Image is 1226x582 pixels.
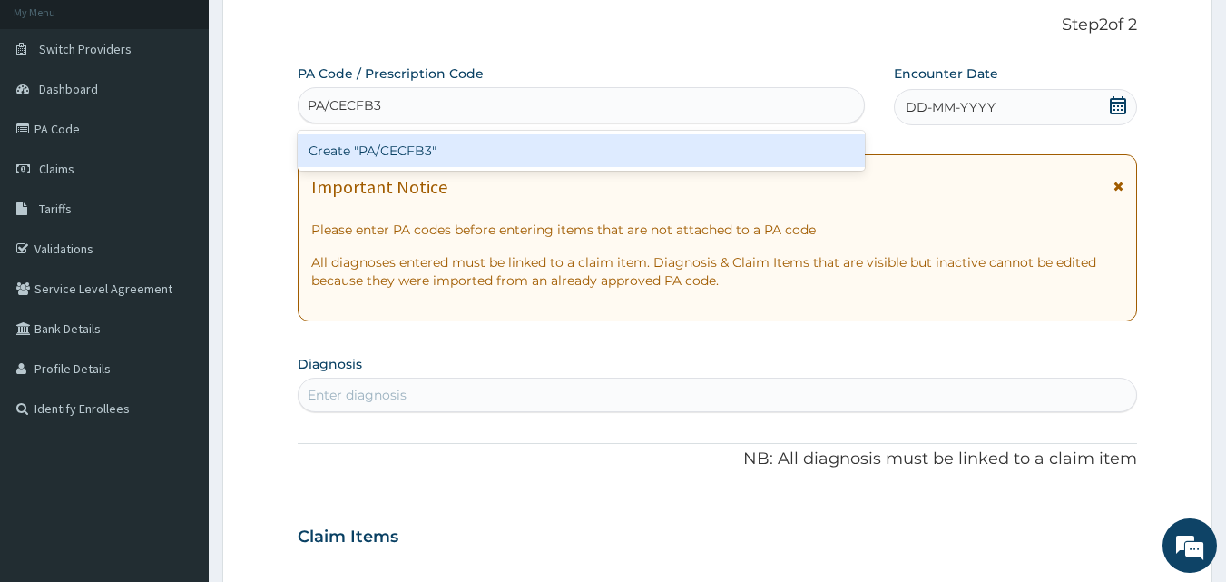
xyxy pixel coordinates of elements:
[39,41,132,57] span: Switch Providers
[39,161,74,177] span: Claims
[298,15,1138,35] p: Step 2 of 2
[9,389,346,452] textarea: Type your message and hit 'Enter'
[308,386,407,404] div: Enter diagnosis
[39,81,98,97] span: Dashboard
[34,91,74,136] img: d_794563401_company_1708531726252_794563401
[298,448,1138,471] p: NB: All diagnosis must be linked to a claim item
[105,175,250,359] span: We're online!
[311,177,447,197] h1: Important Notice
[311,253,1124,290] p: All diagnoses entered must be linked to a claim item. Diagnosis & Claim Items that are visible bu...
[298,9,341,53] div: Minimize live chat window
[311,221,1124,239] p: Please enter PA codes before entering items that are not attached to a PA code
[39,201,72,217] span: Tariffs
[298,64,484,83] label: PA Code / Prescription Code
[94,102,305,125] div: Chat with us now
[906,98,996,116] span: DD-MM-YYYY
[894,64,998,83] label: Encounter Date
[298,134,866,167] div: Create "PA/CECFB3"
[298,355,362,373] label: Diagnosis
[298,528,398,547] h3: Claim Items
